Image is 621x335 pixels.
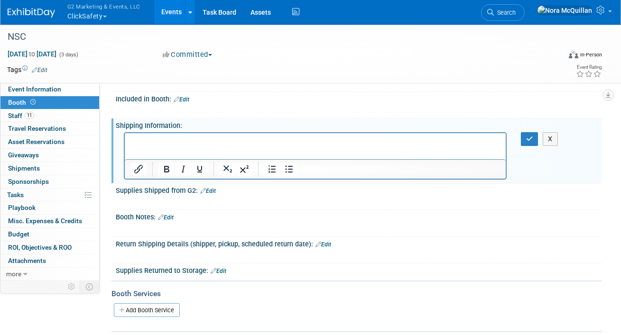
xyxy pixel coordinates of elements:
td: Tags [7,65,47,74]
button: Numbered list [264,163,280,176]
a: Sponsorships [0,175,99,188]
span: [DATE] [DATE] [7,50,57,58]
span: Booth [8,99,37,106]
a: Budget [0,228,99,241]
div: Event Format [515,49,602,63]
a: Edit [211,268,226,274]
a: Giveaways [0,149,99,162]
iframe: Rich Text Area [125,133,506,159]
a: Playbook [0,201,99,214]
span: ROI, Objectives & ROO [8,244,72,251]
span: Event Information [8,85,61,93]
a: ROI, Objectives & ROO [0,241,99,254]
button: Committed [159,50,216,60]
span: Giveaways [8,151,39,159]
a: Edit [32,67,47,73]
div: Booth Services [111,289,602,299]
span: (3 days) [58,52,78,58]
button: Bold [158,163,175,176]
span: Booth not reserved yet [28,99,37,106]
a: more [0,268,99,281]
div: Supplies Shipped from G2: [116,183,602,196]
div: In-Person [580,51,602,58]
div: Supplies Returned to Storage: [116,263,602,276]
a: Edit [315,241,331,248]
a: Search [481,4,525,21]
img: Format-Inperson.png [569,51,578,58]
a: Booth [0,96,99,109]
a: Asset Reservations [0,136,99,148]
div: Included in Booth: [116,92,602,104]
a: Travel Reservations [0,122,99,135]
span: Tasks [7,191,24,199]
td: Toggle Event Tabs [80,281,100,293]
td: Personalize Event Tab Strip [64,281,80,293]
div: Event Rating [576,65,602,70]
span: Budget [8,230,29,238]
div: Booth Notes: [116,210,602,222]
span: Sponsorships [8,178,49,185]
button: Superscript [236,163,252,176]
a: Add Booth Service [114,303,180,317]
a: Edit [174,96,189,103]
img: Nora McQuillan [537,5,593,16]
span: Attachments [8,257,46,264]
img: ExhibitDay [8,8,55,18]
button: Subscript [220,163,236,176]
button: Insert/edit link [130,163,147,176]
button: Underline [192,163,208,176]
div: NSC [4,28,551,45]
a: Attachments [0,254,99,267]
a: Tasks [0,189,99,201]
span: Misc. Expenses & Credits [8,217,82,225]
a: Staff11 [0,109,99,122]
span: 11 [25,112,34,119]
span: to [28,50,37,58]
div: Return Shipping Details (shipper, pickup, scheduled return date): [116,237,602,249]
span: Staff [8,112,34,119]
span: Shipments [8,164,40,172]
span: Travel Reservations [8,125,66,132]
a: Edit [158,214,174,221]
a: Edit [200,188,216,194]
button: Bullet list [281,163,297,176]
button: Italic [175,163,191,176]
button: X [543,132,558,146]
a: Shipments [0,162,99,175]
span: G2 Marketing & Events, LLC [67,1,140,11]
a: Event Information [0,83,99,96]
div: Shipping Information: [116,118,602,130]
span: Playbook [8,204,36,211]
span: more [6,270,21,278]
a: Misc. Expenses & Credits [0,215,99,227]
span: Asset Reservations [8,138,65,145]
span: Search [494,9,516,16]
